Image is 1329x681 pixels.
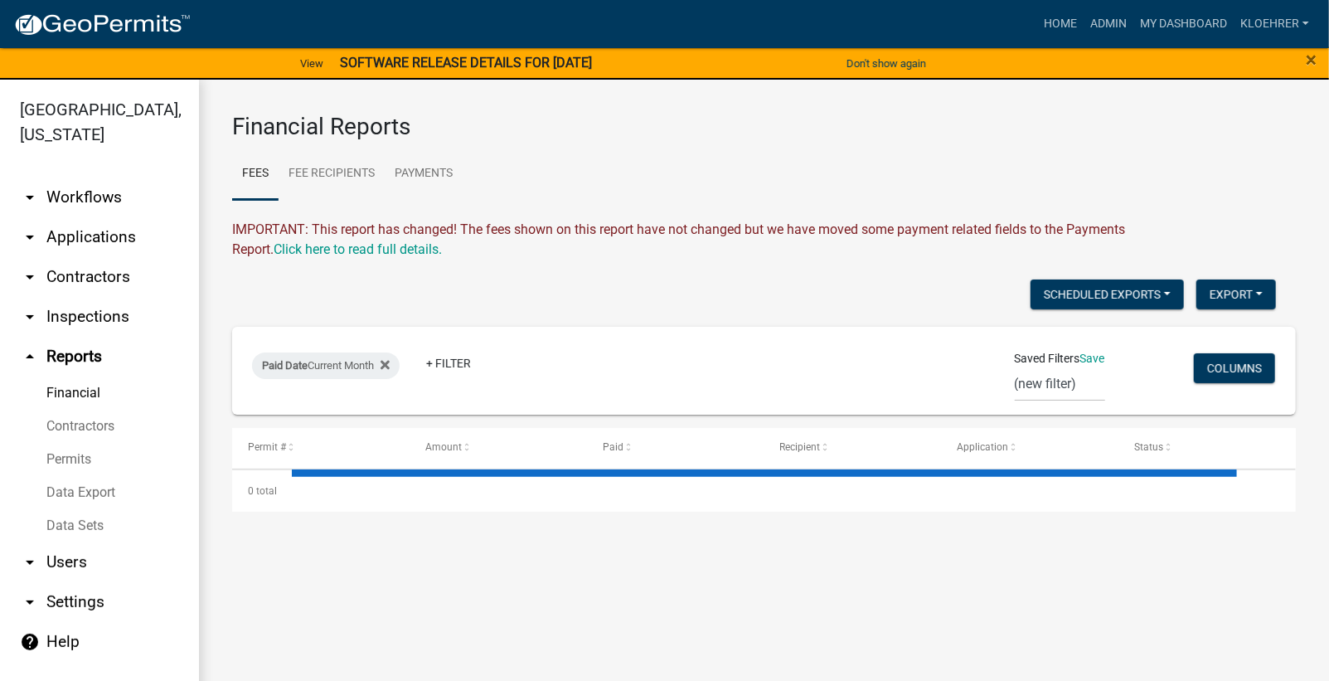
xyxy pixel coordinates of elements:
[274,241,442,257] wm-modal-confirm: Upcoming Changes to Daily Fees Report
[20,592,40,612] i: arrow_drop_down
[780,441,821,453] span: Recipient
[20,632,40,652] i: help
[1134,441,1163,453] span: Status
[1080,352,1105,365] a: Save
[252,353,400,379] div: Current Month
[232,220,1296,260] div: IMPORTANT: This report has changed! The fees shown on this report have not changed but we have mo...
[20,267,40,287] i: arrow_drop_down
[1234,8,1316,40] a: kloehrer
[1306,48,1317,71] span: ×
[20,187,40,207] i: arrow_drop_down
[764,428,941,468] datatable-header-cell: Recipient
[1306,50,1317,70] button: Close
[248,441,286,453] span: Permit #
[232,148,279,201] a: Fees
[232,470,1296,512] div: 0 total
[262,359,308,372] span: Paid Date
[1084,8,1133,40] a: Admin
[20,227,40,247] i: arrow_drop_down
[1133,8,1234,40] a: My Dashboard
[1031,280,1184,309] button: Scheduled Exports
[958,441,1009,453] span: Application
[1015,350,1080,367] span: Saved Filters
[293,50,330,77] a: View
[20,347,40,367] i: arrow_drop_up
[20,552,40,572] i: arrow_drop_down
[587,428,764,468] datatable-header-cell: Paid
[840,50,933,77] button: Don't show again
[232,113,1296,141] h3: Financial Reports
[279,148,385,201] a: Fee Recipients
[410,428,587,468] datatable-header-cell: Amount
[941,428,1118,468] datatable-header-cell: Application
[385,148,463,201] a: Payments
[274,241,442,257] a: Click here to read full details.
[232,428,410,468] datatable-header-cell: Permit #
[425,441,462,453] span: Amount
[1194,353,1275,383] button: Columns
[1118,428,1296,468] datatable-header-cell: Status
[1196,280,1276,309] button: Export
[340,55,592,71] strong: SOFTWARE RELEASE DETAILS FOR [DATE]
[413,348,484,378] a: + Filter
[603,441,623,453] span: Paid
[1037,8,1084,40] a: Home
[20,307,40,327] i: arrow_drop_down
